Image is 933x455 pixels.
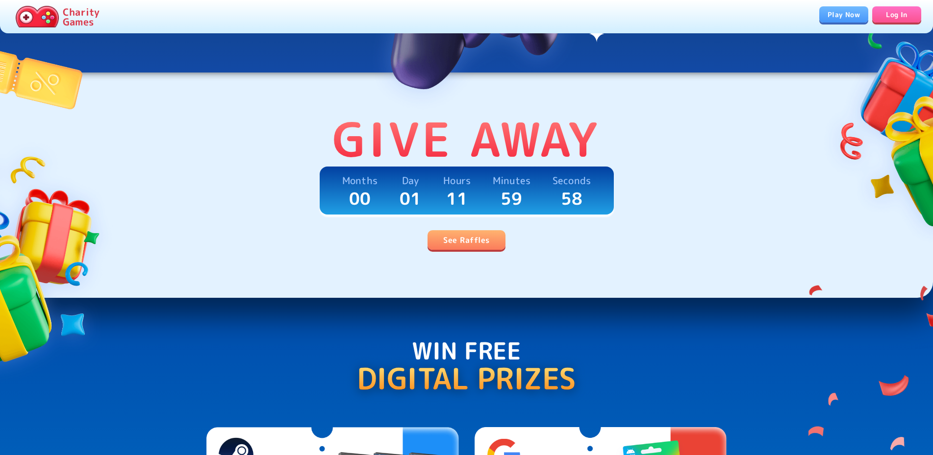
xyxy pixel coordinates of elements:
p: Win Free [357,337,576,364]
p: 11 [446,188,468,209]
a: Log In [872,6,921,23]
p: Minutes [493,172,530,188]
p: Seconds [553,172,591,188]
p: Day [402,172,418,188]
p: 00 [349,188,371,209]
p: 01 [400,188,422,209]
a: See Raffles [428,230,505,250]
p: Digital Prizes [357,360,576,396]
p: Give Away [332,112,601,167]
a: Charity Games [12,4,103,29]
a: Months00Day01Hours11Minutes59Seconds58 [320,167,614,215]
p: Hours [443,172,471,188]
p: 59 [501,188,523,209]
p: Charity Games [63,7,100,26]
img: Charity.Games [16,6,59,27]
a: Play Now [819,6,868,23]
p: Months [342,172,378,188]
p: 58 [561,188,583,209]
